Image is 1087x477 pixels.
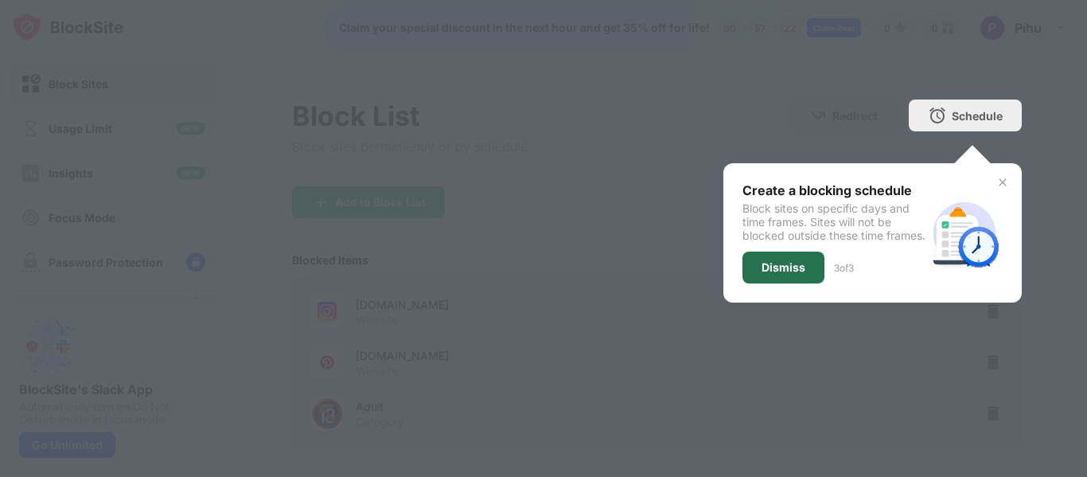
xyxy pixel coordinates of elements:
[742,182,926,198] div: Create a blocking schedule
[742,201,926,242] div: Block sites on specific days and time frames. Sites will not be blocked outside these time frames.
[952,109,1003,123] div: Schedule
[762,261,805,274] div: Dismiss
[834,262,854,274] div: 3 of 3
[926,195,1003,272] img: schedule.svg
[996,176,1009,189] img: x-button.svg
